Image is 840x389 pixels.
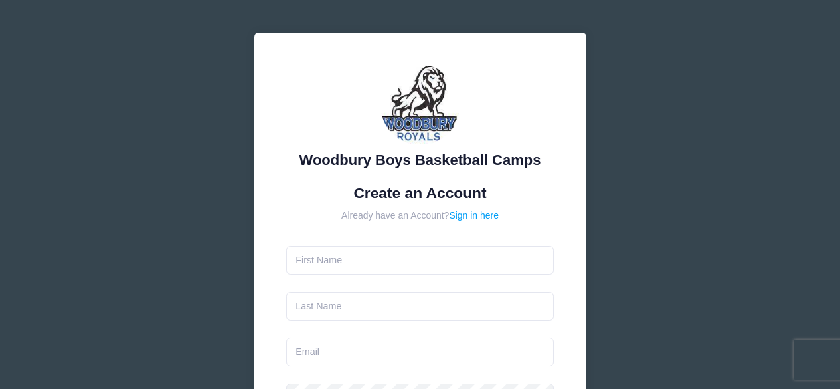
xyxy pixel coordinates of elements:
h1: Create an Account [286,184,554,202]
input: Email [286,338,554,366]
img: Woodbury Boys Basketball Camps [380,65,460,145]
a: Sign in here [449,210,499,221]
div: Woodbury Boys Basketball Camps [286,149,554,171]
div: Already have an Account? [286,209,554,223]
input: First Name [286,246,554,275]
input: Last Name [286,292,554,321]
